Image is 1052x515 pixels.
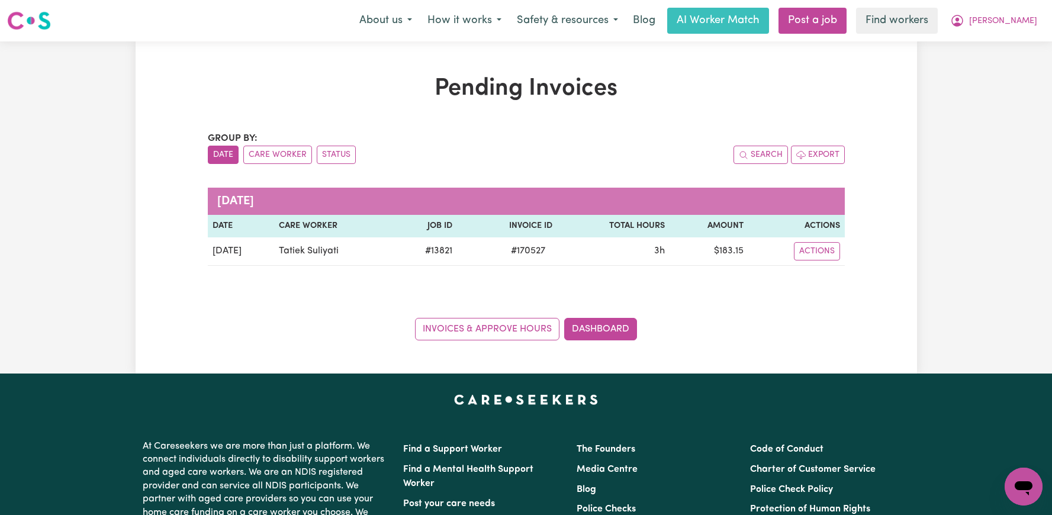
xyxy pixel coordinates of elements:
span: # 170527 [504,244,552,258]
a: Find a Support Worker [403,445,502,454]
a: Police Check Policy [750,485,833,494]
a: AI Worker Match [667,8,769,34]
span: Group by: [208,134,258,143]
th: Date [208,215,274,237]
a: Invoices & Approve Hours [415,318,559,340]
iframe: Button to launch messaging window [1005,468,1043,506]
a: Media Centre [577,465,638,474]
a: Code of Conduct [750,445,823,454]
a: Post a job [778,8,847,34]
button: sort invoices by paid status [317,146,356,164]
a: The Founders [577,445,635,454]
a: Find workers [856,8,938,34]
th: Total Hours [557,215,670,237]
h1: Pending Invoices [208,75,845,103]
span: [PERSON_NAME] [969,15,1037,28]
th: Job ID [394,215,457,237]
button: sort invoices by care worker [243,146,312,164]
a: Police Checks [577,504,636,514]
a: Careseekers logo [7,7,51,34]
button: Search [733,146,788,164]
td: [DATE] [208,237,274,266]
button: Safety & resources [509,8,626,33]
a: Protection of Human Rights [750,504,870,514]
a: Charter of Customer Service [750,465,876,474]
a: Post your care needs [403,499,495,508]
td: Tatiek Suliyati [274,237,394,266]
a: Careseekers home page [454,395,598,404]
button: Actions [794,242,840,260]
td: # 13821 [394,237,457,266]
a: Blog [577,485,596,494]
img: Careseekers logo [7,10,51,31]
button: Export [791,146,845,164]
caption: [DATE] [208,188,845,215]
button: How it works [420,8,509,33]
a: Blog [626,8,662,34]
td: $ 183.15 [670,237,748,266]
a: Find a Mental Health Support Worker [403,465,533,488]
button: sort invoices by date [208,146,239,164]
span: 3 hours [654,246,665,256]
th: Invoice ID [457,215,557,237]
th: Care Worker [274,215,394,237]
th: Actions [748,215,844,237]
button: About us [352,8,420,33]
th: Amount [670,215,748,237]
button: My Account [942,8,1045,33]
a: Dashboard [564,318,637,340]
